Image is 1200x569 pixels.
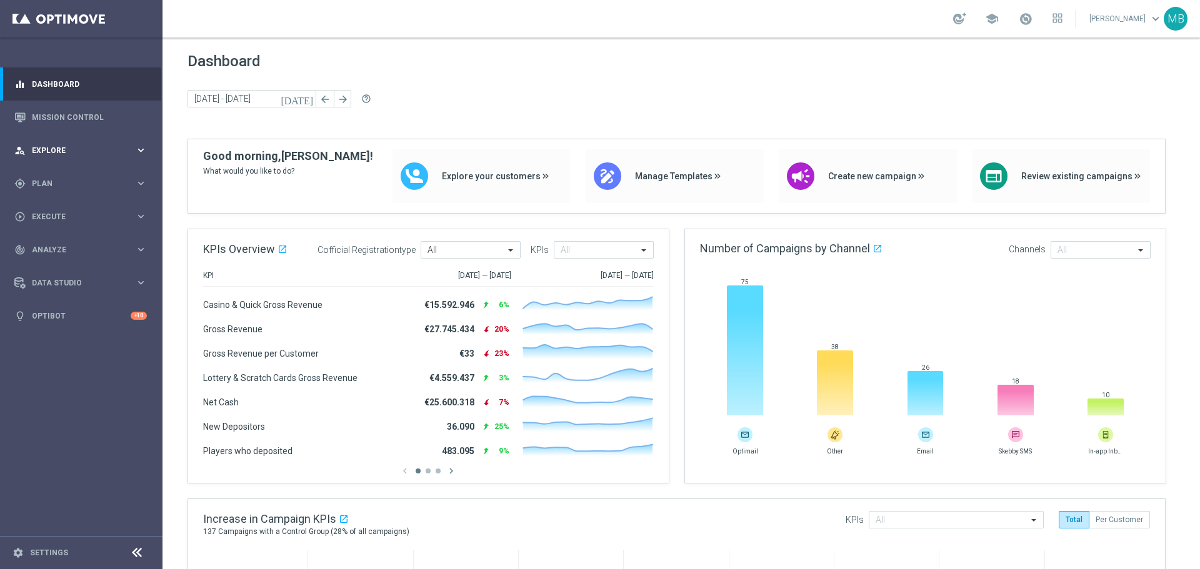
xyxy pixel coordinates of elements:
span: Plan [32,180,135,187]
div: Explore [14,145,135,156]
i: lightbulb [14,310,26,322]
button: gps_fixed Plan keyboard_arrow_right [14,179,147,189]
a: [PERSON_NAME]keyboard_arrow_down [1088,9,1164,28]
i: person_search [14,145,26,156]
i: play_circle_outline [14,211,26,222]
i: keyboard_arrow_right [135,144,147,156]
div: Execute [14,211,135,222]
span: keyboard_arrow_down [1149,12,1162,26]
button: lightbulb Optibot +10 [14,311,147,321]
button: equalizer Dashboard [14,79,147,89]
a: Optibot [32,299,131,332]
span: school [985,12,999,26]
i: keyboard_arrow_right [135,277,147,289]
i: settings [12,547,24,558]
a: Mission Control [32,101,147,134]
div: Dashboard [14,67,147,101]
div: Plan [14,178,135,189]
i: keyboard_arrow_right [135,244,147,255]
button: Mission Control [14,112,147,122]
button: play_circle_outline Execute keyboard_arrow_right [14,212,147,222]
div: Optibot [14,299,147,332]
i: keyboard_arrow_right [135,210,147,222]
i: gps_fixed [14,178,26,189]
button: Data Studio keyboard_arrow_right [14,278,147,288]
i: track_changes [14,244,26,255]
span: Execute [32,213,135,220]
div: Data Studio [14,277,135,289]
span: Analyze [32,246,135,254]
span: Data Studio [32,279,135,287]
span: Explore [32,147,135,154]
a: Settings [30,549,68,557]
button: person_search Explore keyboard_arrow_right [14,146,147,156]
i: equalizer [14,79,26,90]
a: Dashboard [32,67,147,101]
div: MB [1164,7,1187,31]
div: Analyze [14,244,135,255]
div: Mission Control [14,101,147,134]
button: track_changes Analyze keyboard_arrow_right [14,245,147,255]
i: keyboard_arrow_right [135,177,147,189]
div: +10 [131,312,147,320]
